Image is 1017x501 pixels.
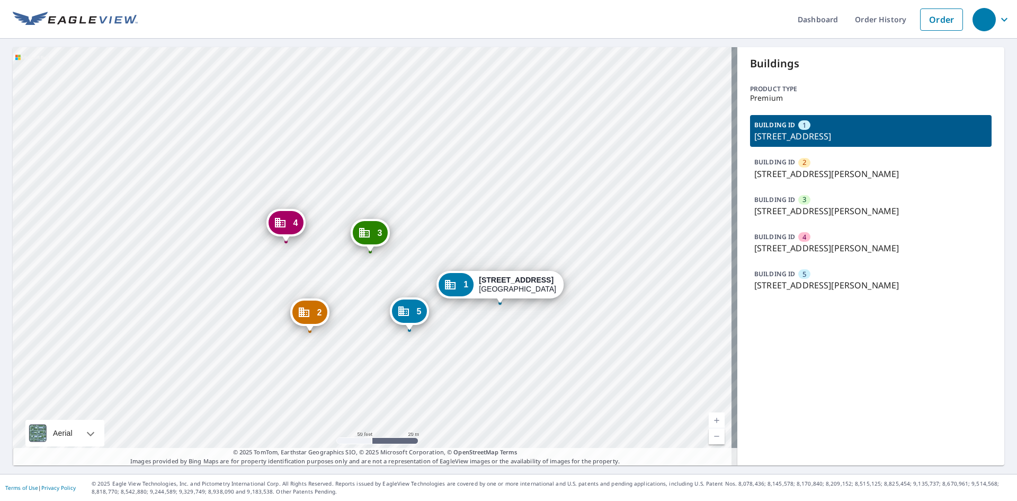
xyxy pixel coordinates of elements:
[750,94,992,102] p: Premium
[709,428,725,444] a: Current Level 19, Zoom Out
[802,157,806,168] span: 2
[754,269,795,278] p: BUILDING ID
[479,276,556,294] div: [GEOGRAPHIC_DATA]
[25,420,104,446] div: Aerial
[500,448,518,456] a: Terms
[463,280,468,288] span: 1
[750,56,992,72] p: Buildings
[754,157,795,166] p: BUILDING ID
[709,412,725,428] a: Current Level 19, Zoom In
[317,309,322,317] span: 2
[802,232,806,242] span: 4
[802,120,806,130] span: 1
[802,269,806,279] span: 5
[436,271,564,304] div: Dropped pin, building 1, Commercial property, 3633 Glenmore Ave Cincinnati, OH 45211
[233,448,518,457] span: © 2025 TomTom, Earthstar Geographics SIO, © 2025 Microsoft Corporation, ©
[13,448,737,465] p: Images provided by Bing Maps are for property identification purposes only and are not a represen...
[50,420,76,446] div: Aerial
[378,229,382,237] span: 3
[750,84,992,94] p: Product type
[754,195,795,204] p: BUILDING ID
[293,219,298,227] span: 4
[754,205,987,217] p: [STREET_ADDRESS][PERSON_NAME]
[754,242,987,254] p: [STREET_ADDRESS][PERSON_NAME]
[479,276,554,284] strong: [STREET_ADDRESS]
[802,195,806,205] span: 3
[92,480,1012,496] p: © 2025 Eagle View Technologies, Inc. and Pictometry International Corp. All Rights Reserved. Repo...
[351,219,390,252] div: Dropped pin, building 3, Commercial property, 3729 Harding Ave Cincinnati, OH 45211
[754,120,795,129] p: BUILDING ID
[5,484,38,491] a: Terms of Use
[754,232,795,241] p: BUILDING ID
[754,168,987,180] p: [STREET_ADDRESS][PERSON_NAME]
[417,307,422,315] span: 5
[290,298,329,331] div: Dropped pin, building 2, Commercial property, 3728 Saint Martins Pl Cincinnati, OH 45211
[41,484,76,491] a: Privacy Policy
[754,130,987,143] p: [STREET_ADDRESS]
[920,8,963,31] a: Order
[266,209,306,242] div: Dropped pin, building 4, Commercial property, 3720 Saint Martins Pl Cincinnati, OH 45211
[13,12,138,28] img: EV Logo
[5,485,76,491] p: |
[453,448,498,456] a: OpenStreetMap
[754,279,987,292] p: [STREET_ADDRESS][PERSON_NAME]
[390,297,429,330] div: Dropped pin, building 5, Commercial property, 3727 Harding Ave Cincinnati, OH 45211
